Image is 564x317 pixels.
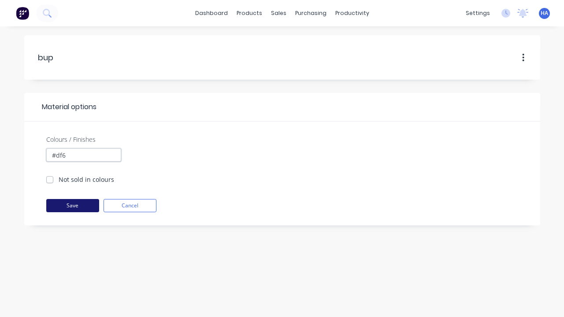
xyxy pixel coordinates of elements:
[232,7,267,20] div: products
[104,199,156,212] button: Cancel
[37,102,96,112] span: Material options
[46,135,96,144] label: Colours / Finishes
[291,7,331,20] div: purchasing
[59,175,114,184] label: Not sold in colours
[46,199,99,212] button: Save
[191,7,232,20] a: dashboard
[541,9,548,17] span: HA
[16,7,29,20] img: Factory
[331,7,374,20] div: productivity
[267,7,291,20] div: sales
[38,52,156,63] input: Material name
[461,7,494,20] div: settings
[46,148,121,162] input: Add new colour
